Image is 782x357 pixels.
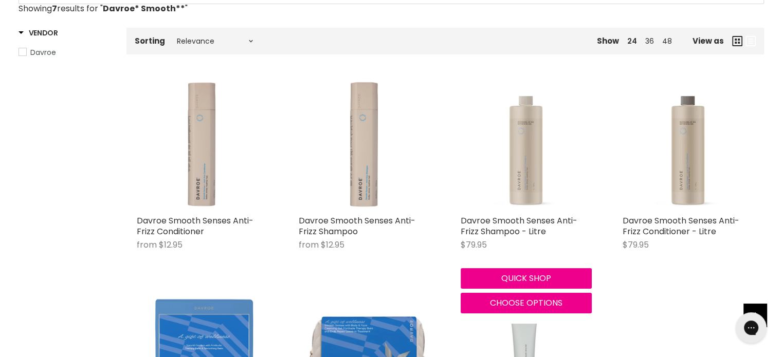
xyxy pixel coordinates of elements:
[159,239,183,251] span: $12.95
[461,239,487,251] span: $79.95
[52,3,57,14] strong: 7
[30,47,56,58] span: Davroe
[137,79,268,210] img: Davroe Smooth Senses Anti-Frizz Conditioner
[693,36,724,45] span: View as
[623,239,649,251] span: $79.95
[137,239,157,251] span: from
[19,47,114,58] a: Davroe
[461,268,592,289] button: Quick shop
[299,79,430,210] img: Davroe Smooth Senses Anti-Frizz Shampoo
[623,215,739,237] a: Davroe Smooth Senses Anti-Frizz Conditioner - Litre
[645,36,654,46] a: 36
[662,36,672,46] a: 48
[103,3,185,14] strong: Davroe* Smooth**
[627,36,637,46] a: 24
[490,297,562,309] span: Choose options
[461,79,592,210] img: Davroe Smooth Senses Anti-Frizz Shampoo - Litre
[321,239,344,251] span: $12.95
[461,215,577,237] a: Davroe Smooth Senses Anti-Frizz Shampoo - Litre
[137,215,253,237] a: Davroe Smooth Senses Anti-Frizz Conditioner
[623,79,754,210] img: Davroe Smooth Senses Anti-Frizz Conditioner - Litre
[731,309,772,347] iframe: Gorgias live chat messenger
[19,28,58,38] h3: Vendor
[19,4,764,13] p: Showing results for " "
[299,215,415,237] a: Davroe Smooth Senses Anti-Frizz Shampoo
[299,239,319,251] span: from
[461,293,592,313] button: Choose options
[597,35,619,46] span: Show
[135,36,165,45] label: Sorting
